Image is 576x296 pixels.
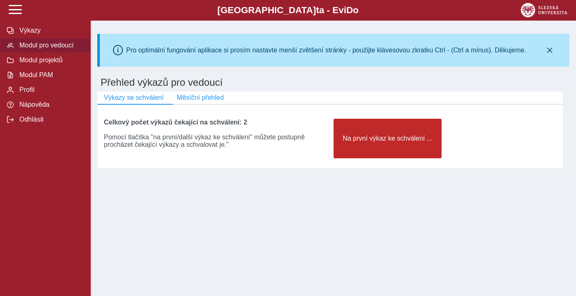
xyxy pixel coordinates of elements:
[17,86,84,94] span: Profil
[17,101,84,108] span: Nápověda
[17,27,84,34] span: Výkazy
[316,5,319,15] span: t
[346,5,353,15] span: D
[104,119,247,126] b: Celkový počet výkazů čekající na schválení: 2
[97,73,569,92] h1: Přehled výkazů pro vedoucí
[126,47,526,54] div: Pro optimální fungování aplikace si prosím nastavte menší zvětšení stránky - použijte klávesovou ...
[17,116,84,123] span: Odhlásit
[17,56,84,64] span: Modul projektů
[17,42,84,49] span: Modul pro vedoucí
[521,3,567,17] img: logo_web_su.png
[104,94,164,101] span: Výkazy se schválení
[170,92,230,104] button: Měsíční přehled
[104,126,327,148] div: Pomocí tlačítka "na první/další výkaz ke schválení" můžete postupně procházet čekající výkazy a s...
[177,94,224,101] span: Měsíční přehled
[17,71,84,79] span: Modul PAM
[341,135,435,142] span: Na první výkaz ke schválení ...
[353,5,359,15] span: o
[97,92,170,104] button: Výkazy se schválení
[25,5,551,16] b: [GEOGRAPHIC_DATA] a - Evi
[334,119,442,158] button: Na první výkaz ke schválení ...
